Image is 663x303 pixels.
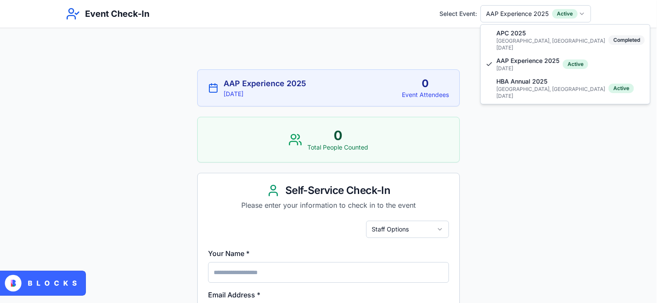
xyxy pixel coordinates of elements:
[562,59,588,69] div: Active
[496,37,605,44] span: [GEOGRAPHIC_DATA], [GEOGRAPHIC_DATA]
[608,35,644,45] div: Completed
[496,93,605,100] span: [DATE]
[496,77,605,86] span: HBA Annual 2025
[608,84,634,93] div: Active
[496,29,605,37] span: APC 2025
[496,44,605,51] span: [DATE]
[496,65,559,72] span: [DATE]
[496,56,559,65] span: AAP Experience 2025
[496,86,605,93] span: [GEOGRAPHIC_DATA], [GEOGRAPHIC_DATA]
